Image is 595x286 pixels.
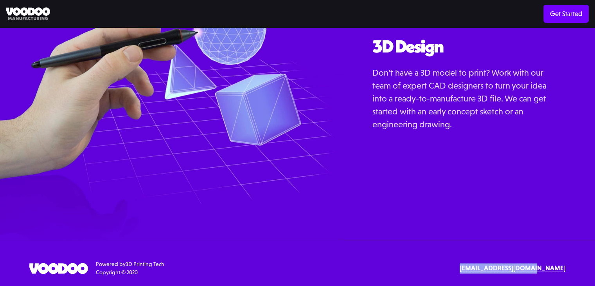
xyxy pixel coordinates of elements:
a: Get Started [543,5,589,23]
div: Powered by Copyright © 2020 [96,260,164,277]
img: Voodoo Manufacturing logo [6,7,50,20]
a: [EMAIL_ADDRESS][DOMAIN_NAME] [460,263,566,273]
a: 3D Printing Tech [126,261,164,267]
p: Don’t have a 3D model to print? Work with our team of expert CAD designers to turn your idea into... [372,66,552,131]
h2: 3D Design [372,37,552,56]
strong: [EMAIL_ADDRESS][DOMAIN_NAME] [460,264,566,272]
